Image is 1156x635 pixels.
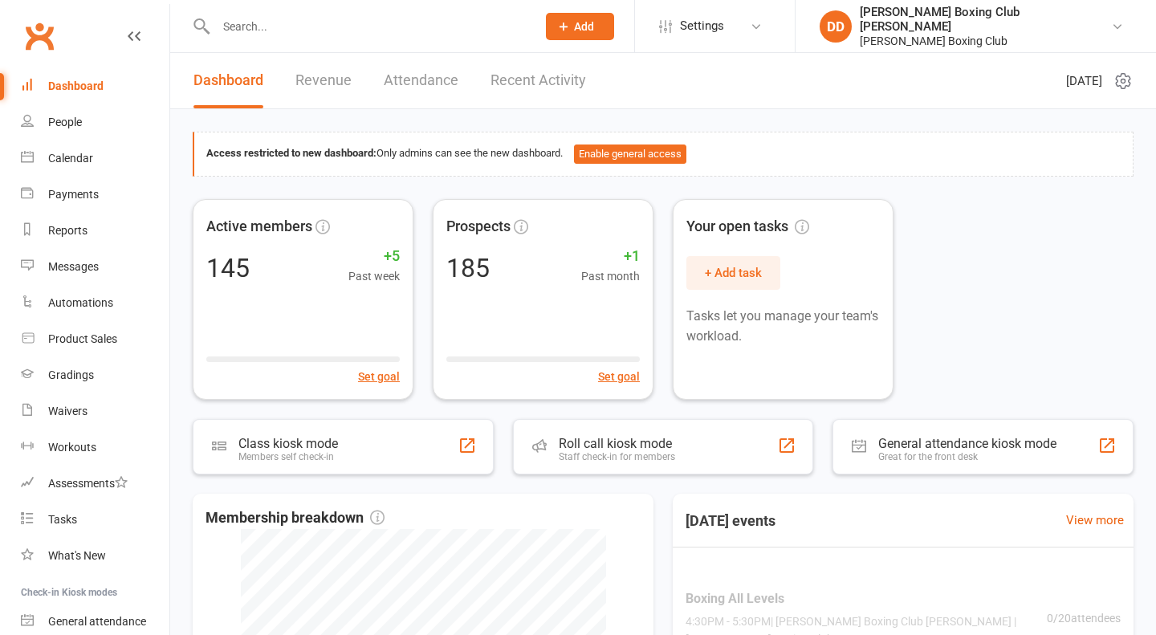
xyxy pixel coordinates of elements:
div: General attendance kiosk mode [878,436,1056,451]
div: 145 [206,255,250,281]
div: Messages [48,260,99,273]
input: Search... [211,15,525,38]
a: Reports [21,213,169,249]
div: [PERSON_NAME] Boxing Club [PERSON_NAME] [860,5,1111,34]
div: [PERSON_NAME] Boxing Club [860,34,1111,48]
a: What's New [21,538,169,574]
a: Dashboard [193,53,263,108]
div: Staff check-in for members [559,451,675,462]
span: Boxing All Levels [686,588,1047,609]
a: Automations [21,285,169,321]
span: Add [574,20,594,33]
div: People [48,116,82,128]
span: [DATE] [1066,71,1102,91]
div: Tasks [48,513,77,526]
span: Membership breakdown [206,507,385,530]
span: Your open tasks [686,215,809,238]
span: Settings [680,8,724,44]
a: Assessments [21,466,169,502]
div: Product Sales [48,332,117,345]
a: Waivers [21,393,169,429]
div: Roll call kiosk mode [559,436,675,451]
div: Calendar [48,152,93,165]
button: Set goal [598,368,640,385]
div: Members self check-in [238,451,338,462]
a: Revenue [295,53,352,108]
span: Past week [348,267,400,285]
span: +5 [348,245,400,268]
div: Gradings [48,368,94,381]
a: Messages [21,249,169,285]
div: 185 [446,255,490,281]
a: Dashboard [21,68,169,104]
div: Payments [48,188,99,201]
span: Active members [206,215,312,238]
button: Enable general access [574,145,686,164]
div: Reports [48,224,88,237]
span: +1 [581,245,640,268]
a: Calendar [21,140,169,177]
div: Assessments [48,477,128,490]
div: Only admins can see the new dashboard. [206,145,1121,164]
h3: [DATE] events [673,507,788,535]
div: Dashboard [48,79,104,92]
a: Clubworx [19,16,59,56]
a: People [21,104,169,140]
p: Tasks let you manage your team's workload. [686,306,880,347]
div: Class kiosk mode [238,436,338,451]
div: Automations [48,296,113,309]
span: 0 / 20 attendees [1047,609,1121,627]
a: Recent Activity [490,53,586,108]
span: Past month [581,267,640,285]
a: Product Sales [21,321,169,357]
button: Set goal [358,368,400,385]
span: Prospects [446,215,511,238]
a: Workouts [21,429,169,466]
button: + Add task [686,256,780,290]
a: Attendance [384,53,458,108]
div: Workouts [48,441,96,454]
button: Add [546,13,614,40]
div: Great for the front desk [878,451,1056,462]
div: DD [820,10,852,43]
a: Tasks [21,502,169,538]
a: Gradings [21,357,169,393]
div: Waivers [48,405,88,417]
a: View more [1066,511,1124,530]
strong: Access restricted to new dashboard: [206,147,377,159]
a: Payments [21,177,169,213]
div: General attendance [48,615,146,628]
div: What's New [48,549,106,562]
